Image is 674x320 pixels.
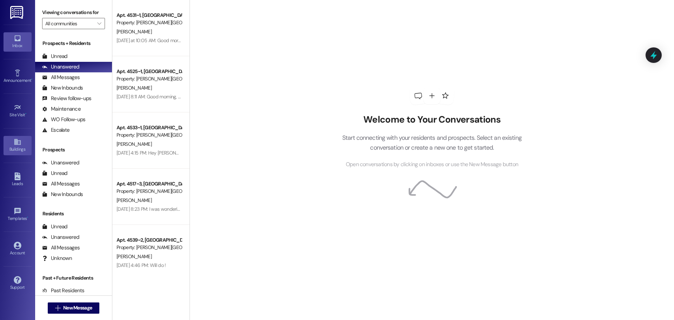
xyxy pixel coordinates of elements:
[117,150,380,156] div: [DATE] 4:15 PM: Hey [PERSON_NAME], I'm working on getting the rest of rent together but hit a cou...
[42,7,105,18] label: Viewing conversations for
[42,116,85,123] div: WO Follow-ups
[97,21,101,26] i: 
[42,191,83,198] div: New Inbounds
[42,159,79,166] div: Unanswered
[48,302,100,314] button: New Message
[117,244,181,251] div: Property: [PERSON_NAME][GEOGRAPHIC_DATA] Apartments
[42,180,80,188] div: All Messages
[42,234,79,241] div: Unanswered
[42,84,83,92] div: New Inbounds
[4,136,32,155] a: Buildings
[117,206,399,212] div: [DATE] 8:23 PM: I was wondering when would be the last day for me to move out? I put in my 60day ...
[42,126,70,134] div: Escalate
[117,85,152,91] span: [PERSON_NAME]
[42,53,67,60] div: Unread
[42,287,85,294] div: Past Residents
[35,274,112,282] div: Past + Future Residents
[63,304,92,312] span: New Message
[117,197,152,203] span: [PERSON_NAME]
[35,40,112,47] div: Prospects + Residents
[117,37,554,44] div: [DATE] at 10:05 AM: Good morning this is [PERSON_NAME] in 4531-1 I was seeing if we could schedul...
[45,18,94,29] input: All communities
[4,205,32,224] a: Templates •
[331,133,532,153] p: Start connecting with your residents and prospects. Select an existing conversation or create a n...
[117,262,166,268] div: [DATE] 4:46 PM: Will do !
[35,210,112,217] div: Residents
[31,77,32,82] span: •
[117,68,181,75] div: Apt. 4525~1, [GEOGRAPHIC_DATA][PERSON_NAME]
[42,95,91,102] div: Review follow-ups
[4,170,32,189] a: Leads
[117,75,181,83] div: Property: [PERSON_NAME][GEOGRAPHIC_DATA] Apartments
[346,160,518,169] span: Open conversations by clicking on inboxes or use the New Message button
[117,188,181,195] div: Property: [PERSON_NAME][GEOGRAPHIC_DATA] Apartments
[55,305,60,311] i: 
[42,244,80,252] div: All Messages
[331,114,532,125] h2: Welcome to Your Conversations
[4,102,32,120] a: Site Visit •
[117,131,181,139] div: Property: [PERSON_NAME][GEOGRAPHIC_DATA] Apartments
[42,255,72,262] div: Unknown
[117,124,181,131] div: Apt. 4533~1, [GEOGRAPHIC_DATA][PERSON_NAME]
[4,240,32,259] a: Account
[4,32,32,51] a: Inbox
[42,105,81,113] div: Maintenance
[117,236,181,244] div: Apt. 4539~2, [GEOGRAPHIC_DATA][PERSON_NAME]
[42,74,80,81] div: All Messages
[117,253,152,260] span: [PERSON_NAME]
[42,170,67,177] div: Unread
[10,6,25,19] img: ResiDesk Logo
[42,63,79,71] div: Unanswered
[4,274,32,293] a: Support
[117,28,152,35] span: [PERSON_NAME]
[117,141,152,147] span: [PERSON_NAME]
[42,223,67,230] div: Unread
[117,12,181,19] div: Apt. 4531~1, [GEOGRAPHIC_DATA][PERSON_NAME]
[27,215,28,220] span: •
[35,146,112,154] div: Prospects
[117,19,181,26] div: Property: [PERSON_NAME][GEOGRAPHIC_DATA] Apartments
[117,180,181,188] div: Apt. 4517~3, [GEOGRAPHIC_DATA][PERSON_NAME]
[25,111,26,116] span: •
